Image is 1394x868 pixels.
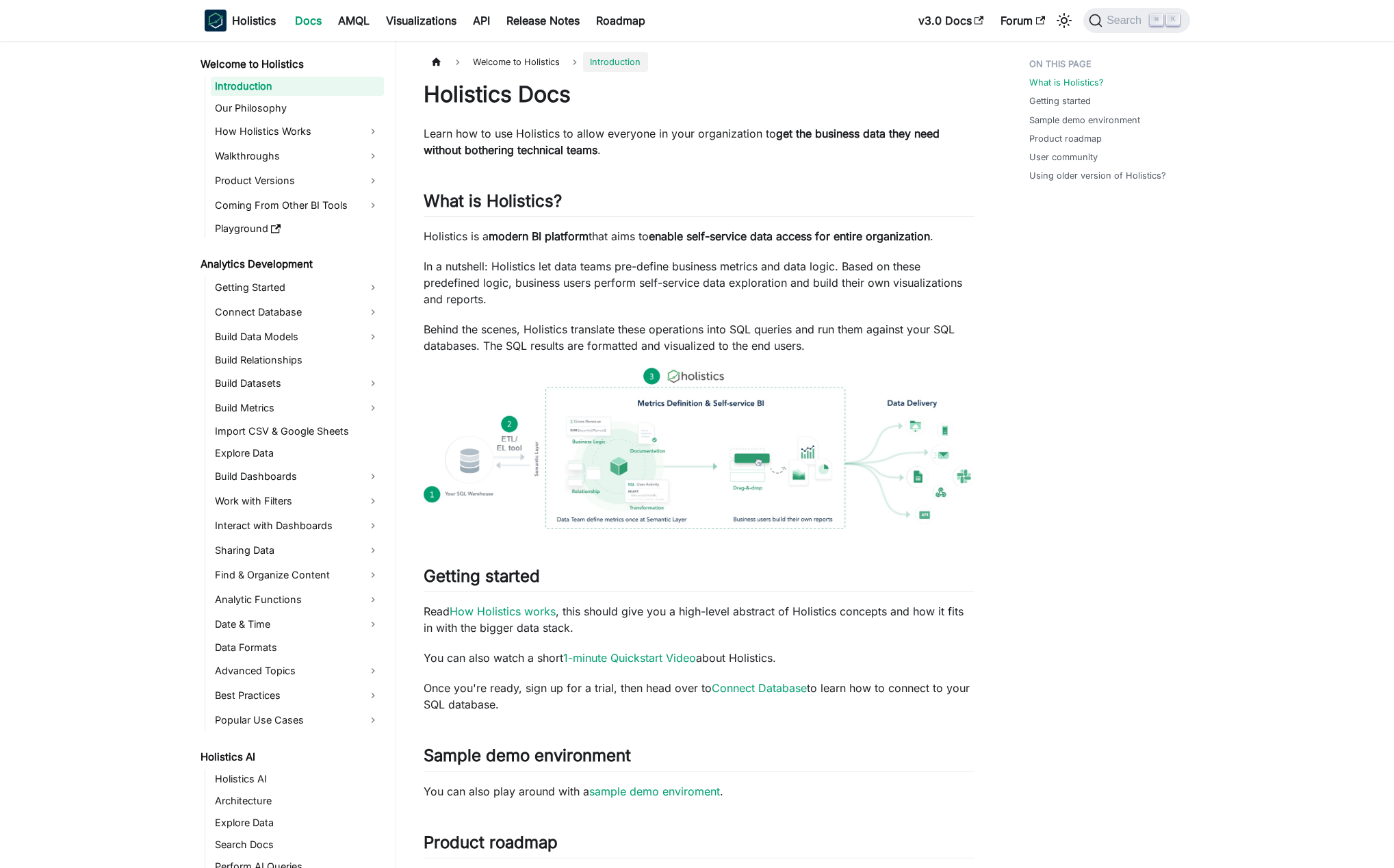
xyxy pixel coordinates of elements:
[211,490,384,512] a: Work with Filters
[211,769,384,789] a: Holistics AI
[424,81,974,108] h1: Holistics Docs
[489,229,589,243] strong: modern BI platform
[211,99,384,118] a: Our Philosophy
[211,515,384,537] a: Interact with Dashboards
[712,681,807,695] a: Connect Database
[498,10,588,31] a: Release Notes
[649,229,930,243] strong: enable self-service data access for entire organization
[910,10,992,31] a: v3.0 Docs
[424,783,974,800] p: You can also play around with a .
[196,255,384,274] a: Analytics Development
[211,77,384,96] a: Introduction
[211,277,384,298] a: Getting Started
[211,539,384,561] a: Sharing Data
[424,680,974,713] p: Once you're ready, sign up for a trial, then head over to to learn how to connect to your SQL dat...
[1029,151,1098,164] a: User community
[330,10,378,31] a: AMQL
[424,258,974,307] p: In a nutshell: Holistics let data teams pre-define business metrics and data logic. Based on thes...
[1102,14,1150,27] span: Search
[211,301,384,323] a: Connect Database
[424,832,974,858] h2: Product roadmap
[424,368,974,529] img: How Holistics fits in your Data Stack
[211,326,384,348] a: Build Data Models
[992,10,1053,31] a: Forum
[424,321,974,354] p: Behind the scenes, Holistics translate these operations into SQL queries and run them against you...
[287,10,330,31] a: Docs
[211,350,384,370] a: Build Relationships
[424,191,974,217] h2: What is Holistics?
[1029,94,1091,107] a: Getting started
[589,784,720,798] a: sample demo enviroment
[465,10,498,31] a: API
[211,638,384,657] a: Data Formats
[424,603,974,636] p: Read , this should give you a high-level abstract of Holistics concepts and how it fits in with t...
[211,791,384,810] a: Architecture
[1150,14,1163,26] kbd: ⌘
[196,55,384,74] a: Welcome to Holistics
[191,41,396,868] nav: Docs sidebar
[196,748,384,767] a: Holistics AI
[424,125,974,158] p: Learn how to use Holistics to allow everyone in your organization to .
[424,745,974,771] h2: Sample demo environment
[211,422,384,441] a: Import CSV & Google Sheets
[1029,114,1140,127] a: Sample demo environment
[211,145,384,167] a: Walkthroughs
[205,10,276,31] a: HolisticsHolistics
[583,52,647,72] span: Introduction
[588,10,654,31] a: Roadmap
[1029,169,1166,182] a: Using older version of Holistics?
[211,660,384,682] a: Advanced Topics
[211,613,384,635] a: Date & Time
[232,12,276,29] b: Holistics
[424,566,974,592] h2: Getting started
[211,564,384,586] a: Find & Organize Content
[211,444,384,463] a: Explore Data
[211,709,384,731] a: Popular Use Cases
[1053,10,1075,31] button: Switch between dark and light mode (currently light mode)
[424,228,974,244] p: Holistics is a that aims to .
[211,465,384,487] a: Build Dashboards
[211,813,384,832] a: Explore Data
[1166,14,1180,26] kbd: K
[211,170,384,192] a: Product Versions
[1029,132,1102,145] a: Product roadmap
[424,52,974,72] nav: Breadcrumbs
[424,650,974,666] p: You can also watch a short about Holistics.
[1029,76,1104,89] a: What is Holistics?
[211,835,384,854] a: Search Docs
[211,372,384,394] a: Build Datasets
[211,219,384,238] a: Playground
[450,604,556,618] a: How Holistics works
[466,52,567,72] span: Welcome to Holistics
[211,397,384,419] a: Build Metrics
[211,589,384,611] a: Analytic Functions
[211,685,384,706] a: Best Practices
[1083,8,1189,33] button: Search (Command+K)
[205,10,227,31] img: Holistics
[378,10,465,31] a: Visualizations
[211,120,384,142] a: How Holistics Works
[563,651,696,665] a: 1-minute Quickstart Video
[211,194,384,216] a: Coming From Other BI Tools
[424,52,450,72] a: Home page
